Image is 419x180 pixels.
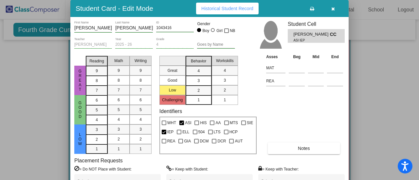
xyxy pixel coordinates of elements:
[139,97,142,103] span: 6
[247,119,253,127] span: SIE
[224,77,226,83] span: 3
[197,21,235,27] mat-label: Gender
[264,53,287,60] th: Asses
[96,127,98,133] span: 3
[96,78,98,84] span: 8
[159,108,182,114] label: Identifiers
[167,119,176,127] span: WHT
[287,53,306,60] th: Beg
[185,119,191,127] span: ASI
[156,42,194,47] input: grade
[268,142,340,154] button: Notes
[197,88,200,93] span: 2
[77,101,83,119] span: Good
[96,137,98,142] span: 2
[89,58,104,64] span: Reading
[224,97,226,103] span: 1
[293,38,325,43] span: ASI IEP
[118,107,120,113] span: 5
[115,42,153,47] input: year
[266,63,285,73] input: assessment
[139,126,142,132] span: 3
[306,53,325,60] th: Mid
[139,117,142,123] span: 4
[235,137,243,145] span: AUT
[96,68,98,74] span: 9
[266,76,285,86] input: assessment
[77,132,83,146] span: Low
[139,146,142,152] span: 1
[74,157,123,164] label: Placement Requests
[184,137,191,145] span: GIA
[167,128,173,136] span: IEP
[96,97,98,103] span: 6
[229,128,238,136] span: HCP
[224,68,226,74] span: 4
[293,31,330,38] span: [PERSON_NAME]
[182,128,189,136] span: ELL
[96,146,98,152] span: 1
[167,137,175,145] span: REA
[230,27,235,35] span: NB
[197,97,200,103] span: 1
[197,68,200,74] span: 4
[198,128,205,136] span: 504
[217,137,226,145] span: DCR
[96,88,98,93] span: 7
[139,107,142,113] span: 5
[118,87,120,93] span: 7
[202,28,209,34] div: Boy
[118,146,120,152] span: 1
[191,58,206,64] span: Behavior
[77,69,83,92] span: Great
[230,119,238,127] span: MTS
[76,4,153,12] h3: Student Card - Edit Mode
[330,31,339,38] span: CC
[118,97,120,103] span: 6
[216,28,223,34] div: Girl
[139,136,142,142] span: 2
[166,166,208,172] label: = Keep with Student:
[118,136,120,142] span: 2
[74,42,112,47] input: teacher
[74,166,132,172] label: = Do NOT Place with Student:
[156,26,194,30] input: Enter ID
[258,166,299,172] label: = Keep with Teacher:
[139,77,142,83] span: 8
[135,58,147,64] span: Writing
[298,146,310,151] span: Notes
[215,119,221,127] span: AA
[118,68,120,74] span: 9
[201,6,253,11] span: Historical Student Record
[214,128,221,136] span: LTS
[200,119,207,127] span: HIS
[118,117,120,123] span: 4
[96,107,98,113] span: 5
[325,53,345,60] th: End
[200,137,209,145] span: DCM
[216,58,234,64] span: Workskills
[118,126,120,132] span: 3
[197,78,200,84] span: 3
[118,77,120,83] span: 8
[196,3,259,14] button: Historical Student Record
[197,42,235,47] input: goes by name
[224,87,226,93] span: 2
[96,117,98,123] span: 4
[114,58,123,64] span: Math
[139,87,142,93] span: 7
[288,21,345,27] h3: Student Cell
[139,68,142,74] span: 9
